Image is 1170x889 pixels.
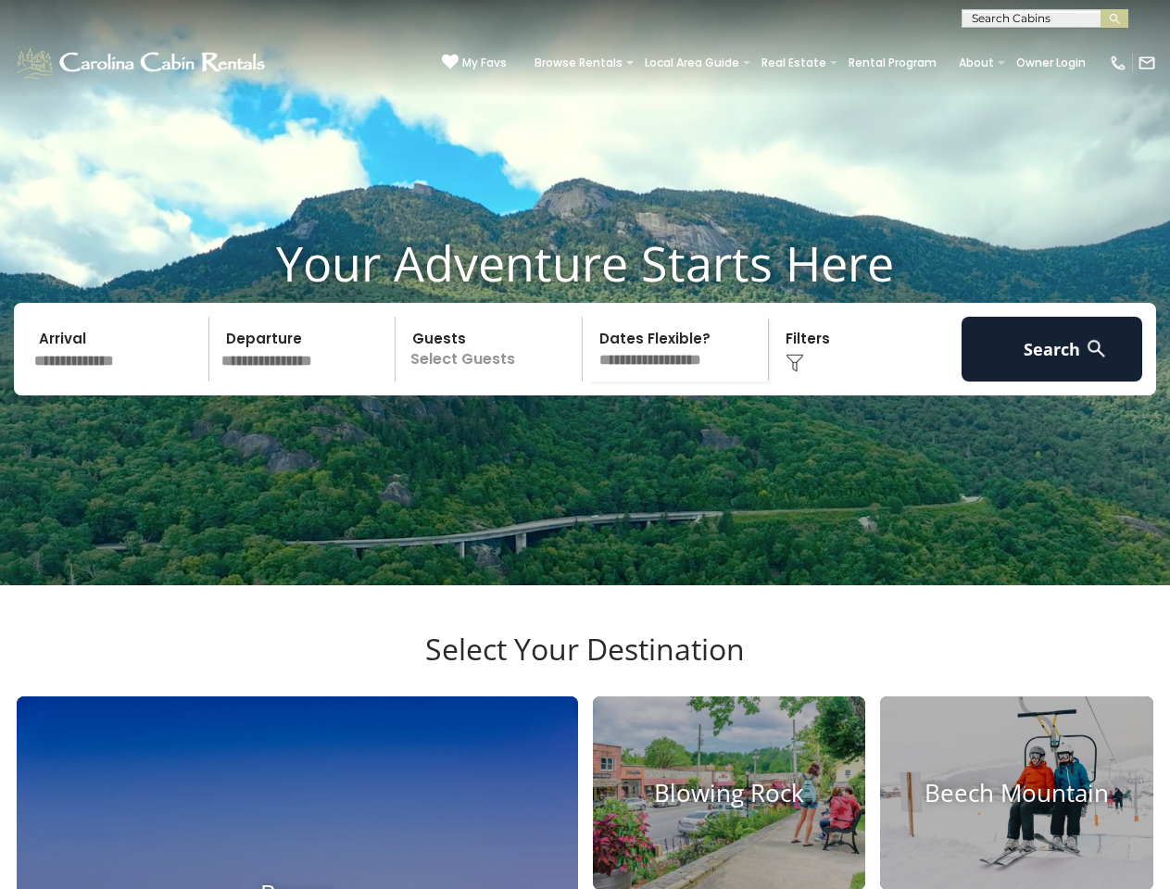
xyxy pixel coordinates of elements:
[962,317,1143,382] button: Search
[1007,50,1095,76] a: Owner Login
[635,50,749,76] a: Local Area Guide
[1085,337,1108,360] img: search-regular-white.png
[593,779,866,808] h4: Blowing Rock
[1138,54,1156,72] img: mail-regular-white.png
[839,50,946,76] a: Rental Program
[442,54,507,72] a: My Favs
[525,50,632,76] a: Browse Rentals
[950,50,1003,76] a: About
[880,779,1153,808] h4: Beech Mountain
[1109,54,1127,72] img: phone-regular-white.png
[786,354,804,372] img: filter--v1.png
[14,234,1156,292] h1: Your Adventure Starts Here
[14,44,270,81] img: White-1-1-2.png
[401,317,582,382] p: Select Guests
[14,632,1156,696] h3: Select Your Destination
[462,55,507,71] span: My Favs
[752,50,836,76] a: Real Estate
